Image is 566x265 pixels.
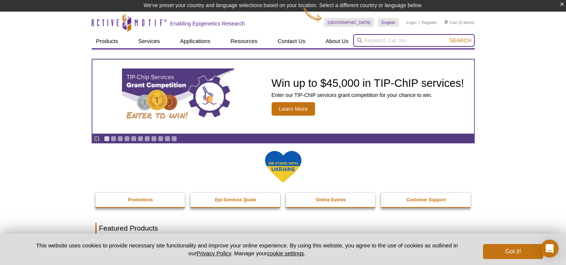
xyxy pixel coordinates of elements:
li: (0 items) [444,18,475,27]
a: Go to slide 10 [165,136,170,141]
div: Open Intercom Messenger [541,240,559,258]
a: Go to slide 1 [104,136,110,141]
a: Services [134,34,165,48]
p: This website uses cookies to provide necessary site functionality and improve your online experie... [23,241,471,257]
h2: Featured Products [95,223,471,234]
a: Contact Us [273,34,310,48]
a: [GEOGRAPHIC_DATA] [324,18,374,27]
h2: Win up to $45,000 in TIP-ChIP services! [272,77,464,89]
span: Learn More [272,102,315,116]
a: Go to slide 3 [117,136,123,141]
button: cookie settings [267,250,304,256]
a: About Us [321,34,353,48]
a: Register [422,20,437,25]
img: TIP-ChIP Services Grant Competition [122,68,234,125]
article: TIP-ChIP Services Grant Competition [92,60,474,134]
a: Go to slide 6 [138,136,143,141]
button: Got it! [483,244,543,259]
a: Login [406,20,416,25]
a: Go to slide 2 [111,136,116,141]
a: Resources [226,34,262,48]
a: Epi-Services Quote [190,193,281,207]
a: Promotions [95,193,186,207]
strong: Promotions [128,197,153,202]
img: Your Cart [444,20,448,24]
a: Go to slide 5 [131,136,137,141]
a: Online Events [286,193,376,207]
a: Privacy Policy [196,250,231,256]
img: Change Here [303,6,322,23]
p: Enter our TIP-ChIP services grant competition for your chance to win. [272,92,464,98]
a: Applications [175,34,215,48]
li: | [419,18,420,27]
button: Search [447,37,473,44]
a: Toggle autoplay [94,136,100,141]
a: Customer Support [381,193,471,207]
a: Go to slide 9 [158,136,163,141]
a: Go to slide 11 [171,136,177,141]
input: Keyword, Cat. No. [353,34,475,47]
img: We Stand With Ukraine [264,150,302,183]
a: TIP-ChIP Services Grant Competition Win up to $45,000 in TIP-ChIP services! Enter our TIP-ChIP se... [92,60,474,134]
h2: Enabling Epigenetics Research [170,20,245,27]
a: English [378,18,399,27]
a: Cart [444,20,458,25]
span: Search [449,37,471,43]
strong: Epi-Services Quote [215,197,256,202]
a: Go to slide 8 [151,136,157,141]
strong: Online Events [316,197,346,202]
a: Go to slide 7 [144,136,150,141]
strong: Customer Support [406,197,446,202]
a: Products [92,34,123,48]
a: Go to slide 4 [124,136,130,141]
